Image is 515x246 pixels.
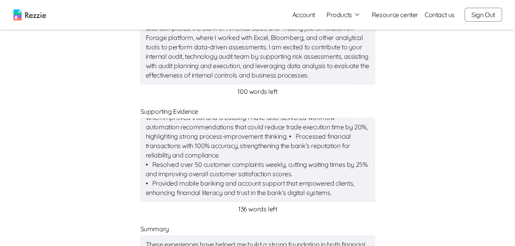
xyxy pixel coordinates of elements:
[465,8,502,22] button: Sign Out
[372,10,418,20] a: Resource center
[140,118,375,202] textarea: Due to the nature of my role throughout my career, I have Increased student engagement by 40% thr...
[140,204,375,214] span: 136 words left
[327,10,360,20] button: Products
[140,86,375,96] span: 100 words left
[140,224,375,234] p: Summary
[425,10,455,20] a: Contact us
[140,0,375,84] textarea: During my internship at Wema Bank Plc, I gained hands-on experience in core financial operations ...
[13,9,46,20] img: logo
[140,106,375,116] p: Supporting Evidence
[286,7,322,23] a: Account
